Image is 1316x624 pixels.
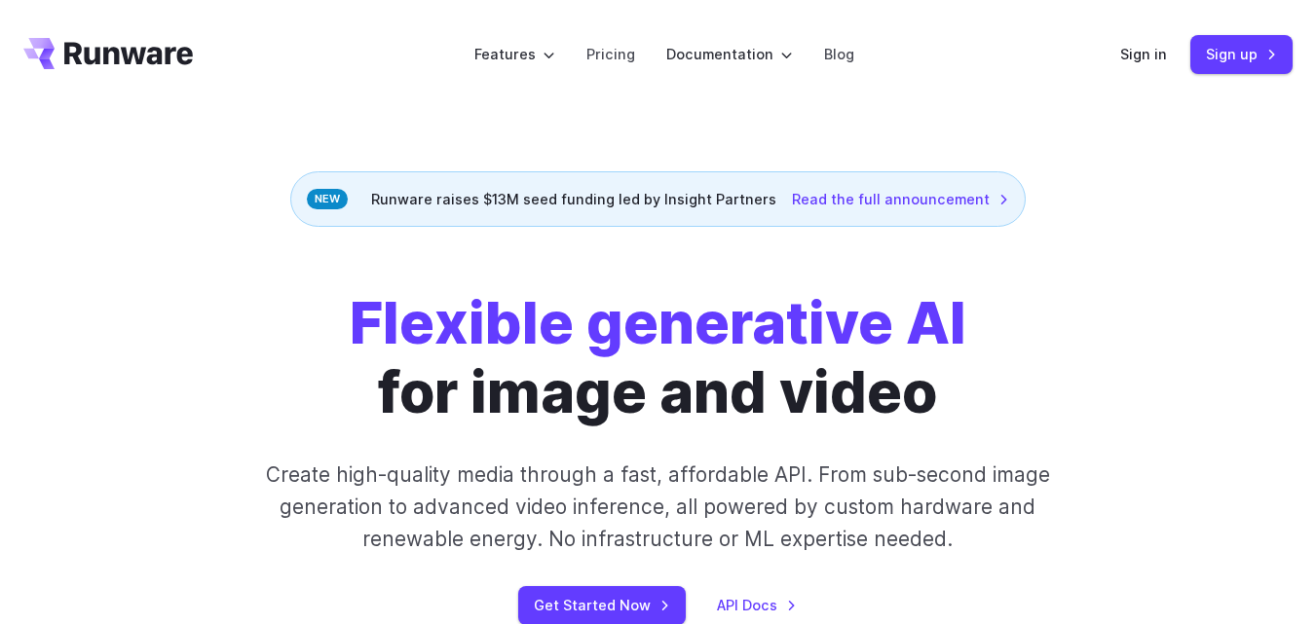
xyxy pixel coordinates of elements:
a: Sign in [1120,43,1167,65]
a: Get Started Now [518,586,686,624]
strong: Flexible generative AI [350,288,966,357]
a: Blog [824,43,854,65]
a: Read the full announcement [792,188,1009,210]
p: Create high-quality media through a fast, affordable API. From sub-second image generation to adv... [252,459,1065,556]
label: Features [474,43,555,65]
div: Runware raises $13M seed funding led by Insight Partners [290,171,1026,227]
a: Go to / [23,38,193,69]
a: Sign up [1190,35,1293,73]
a: Pricing [586,43,635,65]
h1: for image and video [350,289,966,427]
a: API Docs [717,594,797,616]
label: Documentation [666,43,793,65]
